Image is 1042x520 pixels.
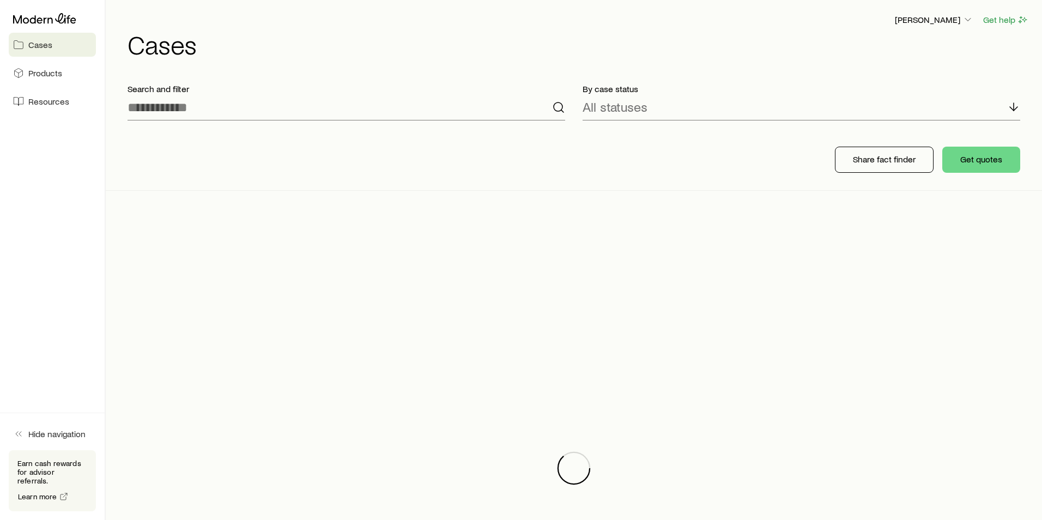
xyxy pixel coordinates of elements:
div: Earn cash rewards for advisor referrals.Learn more [9,450,96,511]
span: Learn more [18,493,57,500]
span: Resources [28,96,69,107]
p: Earn cash rewards for advisor referrals. [17,459,87,485]
p: Share fact finder [853,154,916,165]
p: All statuses [583,99,647,114]
span: Cases [28,39,52,50]
button: Get quotes [942,147,1020,173]
a: Products [9,61,96,85]
h1: Cases [128,31,1029,57]
button: Hide navigation [9,422,96,446]
button: [PERSON_NAME] [894,14,974,27]
a: Resources [9,89,96,113]
span: Hide navigation [28,428,86,439]
a: Cases [9,33,96,57]
p: By case status [583,83,1020,94]
p: [PERSON_NAME] [895,14,973,25]
span: Products [28,68,62,78]
p: Search and filter [128,83,565,94]
button: Share fact finder [835,147,934,173]
button: Get help [983,14,1029,26]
